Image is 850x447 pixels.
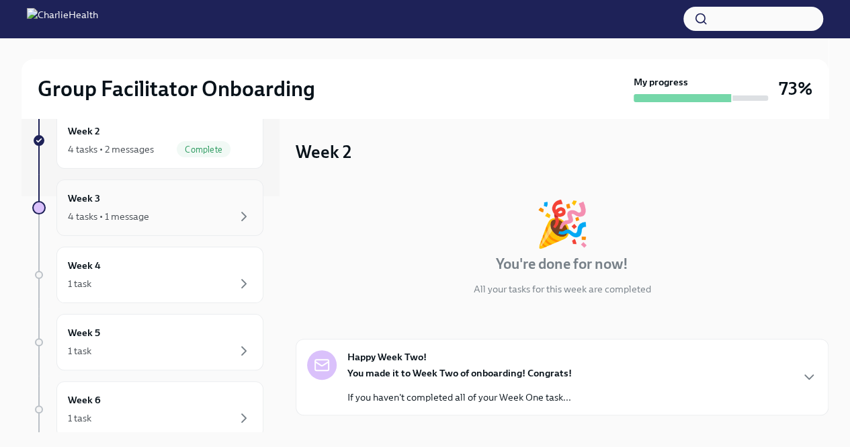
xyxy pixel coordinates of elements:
[68,210,149,223] div: 4 tasks • 1 message
[32,112,263,169] a: Week 24 tasks • 2 messagesComplete
[535,202,590,246] div: 🎉
[68,191,100,206] h6: Week 3
[68,277,91,290] div: 1 task
[347,391,572,404] p: If you haven't completed all of your Week One task...
[296,140,351,164] h3: Week 2
[68,143,154,156] div: 4 tasks • 2 messages
[496,254,628,274] h4: You're done for now!
[177,145,230,155] span: Complete
[32,179,263,236] a: Week 34 tasks • 1 message
[347,367,572,379] strong: You made it to Week Two of onboarding! Congrats!
[474,282,651,296] p: All your tasks for this week are completed
[32,247,263,303] a: Week 41 task
[68,124,100,138] h6: Week 2
[38,75,315,102] h2: Group Facilitator Onboarding
[634,75,688,89] strong: My progress
[68,411,91,425] div: 1 task
[68,325,100,340] h6: Week 5
[32,314,263,370] a: Week 51 task
[347,350,427,364] strong: Happy Week Two!
[27,8,98,30] img: CharlieHealth
[68,344,91,358] div: 1 task
[32,381,263,438] a: Week 61 task
[779,77,812,101] h3: 73%
[68,258,101,273] h6: Week 4
[68,393,101,407] h6: Week 6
